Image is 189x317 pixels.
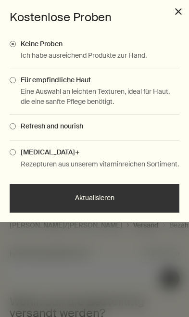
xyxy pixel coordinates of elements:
p: Rezepturen aus unserem vitaminreichen Sortiment. [21,159,179,169]
span: Für empfindliche Haut [16,76,91,84]
button: close [174,7,183,16]
button: Aktualisieren [10,184,179,213]
p: Eine Auswahl an leichten Texturen, ideal für Haut, die eine sanfte Pflege benötigt. [21,87,179,107]
span: [MEDICAL_DATA]+ [16,148,79,156]
span: Keine Proben [16,39,63,48]
h3: Kostenlose Proben [10,10,179,25]
span: Refresh and nourish [16,122,83,130]
p: Ich habe ausreichend Produkte zur Hand. [21,51,179,61]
